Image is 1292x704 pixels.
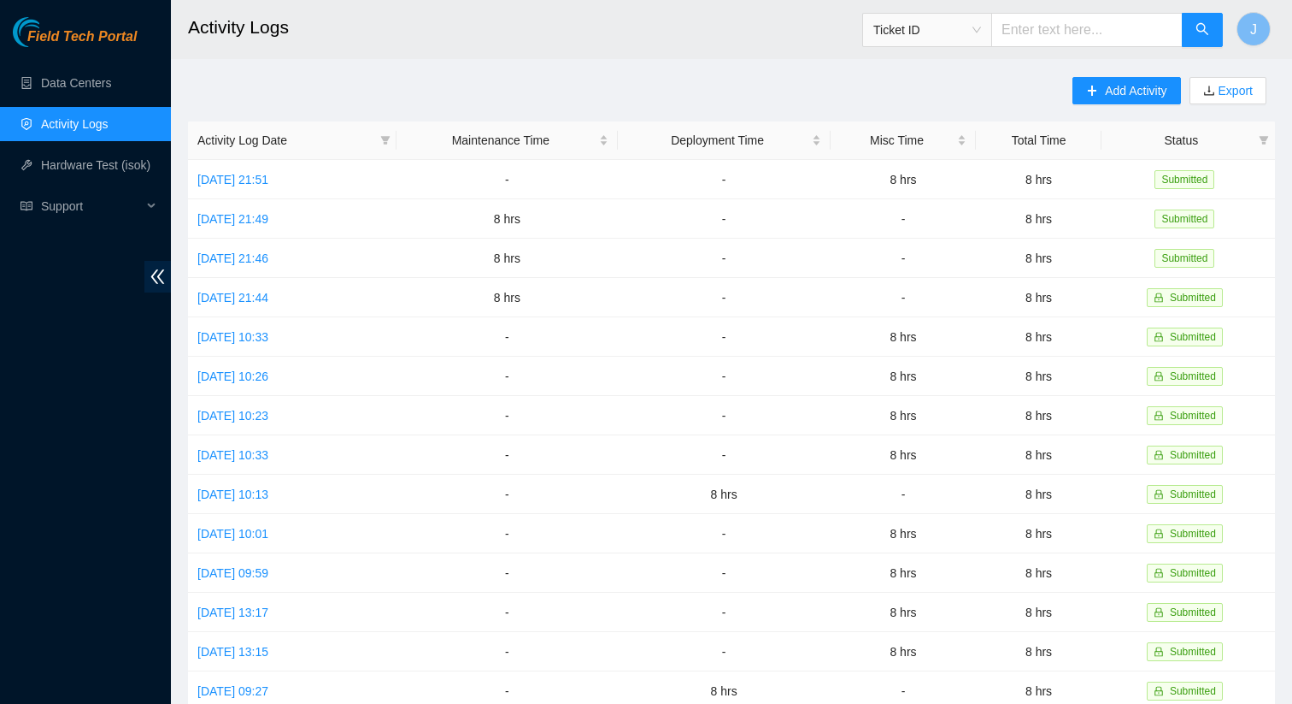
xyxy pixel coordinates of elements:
a: [DATE] 10:13 [197,488,268,501]
a: Data Centers [41,76,111,90]
td: 8 hrs [396,199,617,239]
td: 8 hrs [976,593,1101,632]
span: double-left [144,261,171,293]
td: - [396,396,617,435]
span: lock [1154,607,1164,618]
td: - [396,632,617,671]
span: Submitted [1154,210,1214,228]
span: download [1203,85,1215,98]
span: lock [1154,647,1164,657]
td: - [396,553,617,593]
a: [DATE] 21:51 [197,173,268,186]
a: [DATE] 10:33 [197,448,268,462]
td: 8 hrs [976,239,1101,278]
span: Ticket ID [873,17,981,43]
a: [DATE] 13:17 [197,606,268,619]
td: - [618,396,831,435]
span: Submitted [1170,528,1216,540]
a: [DATE] 10:33 [197,330,268,344]
td: 8 hrs [976,278,1101,317]
td: - [618,278,831,317]
td: - [618,435,831,475]
td: - [396,317,617,357]
span: lock [1154,293,1164,303]
span: Submitted [1170,410,1216,422]
td: - [618,632,831,671]
td: - [396,357,617,396]
span: lock [1154,529,1164,539]
td: 8 hrs [976,514,1101,553]
span: lock [1154,568,1164,578]
td: - [831,475,977,514]
span: filter [1259,135,1269,145]
span: Submitted [1170,488,1216,500]
span: plus [1086,85,1098,98]
span: Field Tech Portal [27,29,137,45]
a: [DATE] 21:46 [197,251,268,265]
span: lock [1154,450,1164,460]
td: 8 hrs [831,396,977,435]
td: 8 hrs [976,475,1101,514]
button: search [1182,13,1223,47]
td: 8 hrs [618,475,831,514]
td: 8 hrs [831,160,977,199]
td: - [618,317,831,357]
span: Submitted [1170,567,1216,579]
td: 8 hrs [831,317,977,357]
span: lock [1154,411,1164,421]
button: J [1236,12,1271,46]
span: filter [377,127,394,153]
span: filter [380,135,391,145]
td: 8 hrs [396,278,617,317]
td: - [396,160,617,199]
a: [DATE] 13:15 [197,645,268,659]
td: - [831,239,977,278]
td: - [396,435,617,475]
span: Submitted [1170,370,1216,382]
td: - [396,475,617,514]
th: Total Time [976,121,1101,160]
td: 8 hrs [976,553,1101,593]
button: plusAdd Activity [1072,77,1180,104]
td: 8 hrs [976,632,1101,671]
span: Submitted [1154,249,1214,268]
span: search [1195,22,1209,38]
span: Submitted [1170,331,1216,343]
span: Submitted [1170,685,1216,697]
a: [DATE] 10:01 [197,527,268,541]
a: [DATE] 09:27 [197,684,268,698]
td: 8 hrs [831,553,977,593]
span: Submitted [1154,170,1214,189]
td: 8 hrs [976,317,1101,357]
td: 8 hrs [976,199,1101,239]
td: 8 hrs [976,160,1101,199]
span: Status [1111,131,1252,150]
span: Submitted [1170,646,1216,658]
span: read [21,200,32,212]
td: - [396,514,617,553]
span: filter [1255,127,1272,153]
span: Add Activity [1105,81,1166,100]
td: - [831,199,977,239]
td: 8 hrs [976,357,1101,396]
td: 8 hrs [976,396,1101,435]
a: [DATE] 21:44 [197,291,268,305]
span: lock [1154,371,1164,382]
span: J [1250,19,1257,40]
img: Akamai Technologies [13,17,86,47]
input: Enter text here... [991,13,1183,47]
td: 8 hrs [831,593,977,632]
td: 8 hrs [831,632,977,671]
a: [DATE] 09:59 [197,566,268,580]
td: - [618,514,831,553]
span: Submitted [1170,606,1216,618]
a: [DATE] 10:26 [197,370,268,383]
td: 8 hrs [831,357,977,396]
td: - [396,593,617,632]
td: 8 hrs [976,435,1101,475]
a: [DATE] 10:23 [197,409,268,423]
a: [DATE] 21:49 [197,212,268,226]
td: - [831,278,977,317]
td: - [618,593,831,632]
span: Support [41,189,142,223]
